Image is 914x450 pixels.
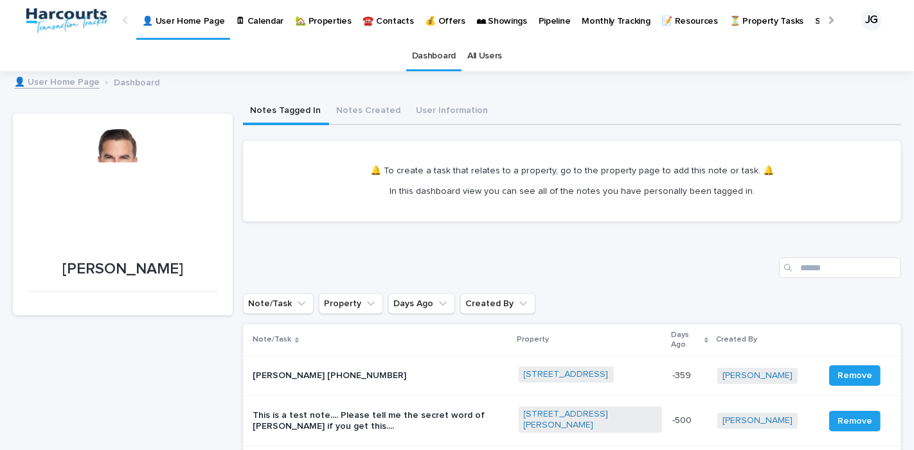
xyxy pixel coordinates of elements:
[243,356,902,395] tr: [PERSON_NAME] [PHONE_NUMBER][STREET_ADDRESS] -359-359 [PERSON_NAME] Remove
[28,260,217,279] p: [PERSON_NAME]
[838,369,872,382] span: Remove
[672,413,694,426] p: -500
[517,333,550,347] p: Property
[370,165,774,177] p: 🔔 To create a task that relates to a property, go to the property page to add this note or task. 🔔
[253,333,292,347] p: Note/Task
[253,370,508,381] p: [PERSON_NAME] [PHONE_NUMBER]
[838,415,872,428] span: Remove
[26,8,109,33] img: aRr5UT5PQeWb03tlxx4P
[329,98,409,125] button: Notes Created
[409,98,496,125] button: User Information
[467,41,502,71] a: All Users
[716,333,757,347] p: Created By
[671,328,701,352] p: Days Ago
[243,395,902,446] tr: This is a test note.... Please tell me the secret word of [PERSON_NAME] if you get this....[STREE...
[412,41,456,71] a: Dashboard
[829,411,881,431] button: Remove
[779,257,901,278] input: Search
[722,415,793,426] a: [PERSON_NAME]
[861,10,882,31] div: JG
[370,186,774,197] p: In this dashboard view you can see all of the notes you have personally been tagged in.
[460,293,535,314] button: Created By
[388,293,455,314] button: Days Ago
[243,293,314,314] button: Note/Task
[253,410,508,432] p: This is a test note.... Please tell me the secret word of [PERSON_NAME] if you get this....
[114,74,159,89] p: Dashboard
[524,409,657,431] a: [STREET_ADDRESS][PERSON_NAME]
[722,370,793,381] a: [PERSON_NAME]
[829,365,881,386] button: Remove
[319,293,383,314] button: Property
[672,368,694,381] p: -359
[524,369,609,380] a: [STREET_ADDRESS]
[243,98,329,125] button: Notes Tagged In
[14,74,100,89] a: 👤 User Home Page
